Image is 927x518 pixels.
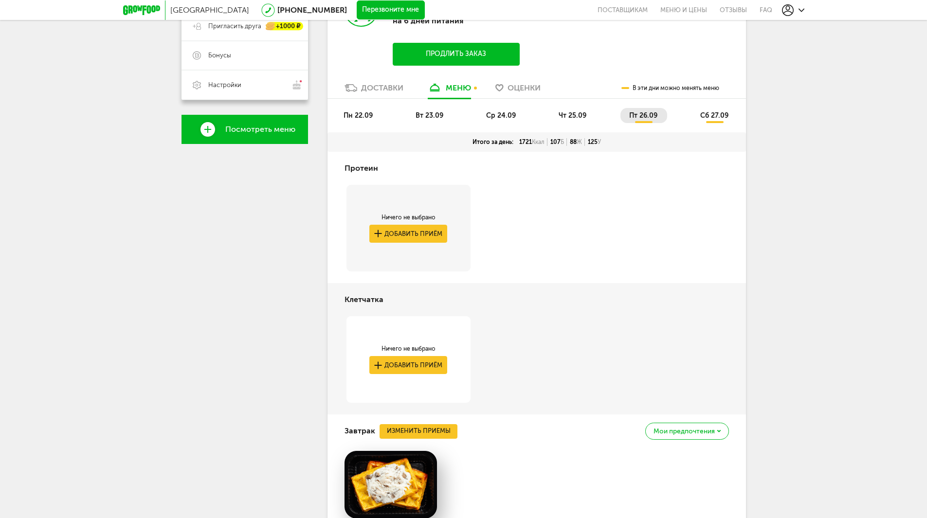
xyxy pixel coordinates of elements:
[369,356,447,374] button: Добавить приём
[182,70,308,100] a: Настройки
[345,422,375,440] h4: Завтрак
[491,83,545,98] a: Оценки
[357,0,425,20] button: Перезвоните мне
[446,83,471,92] div: меню
[369,345,447,353] div: Ничего не выбрано
[561,139,564,145] span: Б
[629,111,657,120] span: пт 26.09
[345,159,378,178] h4: Протеин
[393,16,519,25] p: на 6 дней питания
[577,139,582,145] span: Ж
[559,111,586,120] span: чт 25.09
[567,138,585,146] div: 88
[532,139,545,145] span: Ккал
[516,138,547,146] div: 1721
[344,111,373,120] span: пн 22.09
[416,111,443,120] span: вт 23.09
[340,83,408,98] a: Доставки
[225,125,295,134] span: Посмотреть меню
[598,139,601,145] span: У
[345,290,383,309] h4: Клетчатка
[508,83,541,92] span: Оценки
[369,214,447,221] div: Ничего не выбрано
[361,83,403,92] div: Доставки
[486,111,516,120] span: ср 24.09
[182,41,308,70] a: Бонусы
[170,5,249,15] span: [GEOGRAPHIC_DATA]
[585,138,604,146] div: 125
[277,5,347,15] a: [PHONE_NUMBER]
[700,111,728,120] span: сб 27.09
[182,115,308,144] a: Посмотреть меню
[621,78,719,98] div: В эти дни можно менять меню
[208,81,241,89] span: Настройки
[369,225,447,243] button: Добавить приём
[654,428,715,435] span: Мои предпочтения
[208,51,231,60] span: Бонусы
[547,138,567,146] div: 107
[182,12,308,41] a: Пригласить друга +1000 ₽
[470,138,516,146] div: Итого за день:
[266,22,303,31] div: +1000 ₽
[423,83,476,98] a: меню
[393,43,519,66] button: Продлить заказ
[208,22,261,31] span: Пригласить друга
[380,424,457,439] button: Изменить приемы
